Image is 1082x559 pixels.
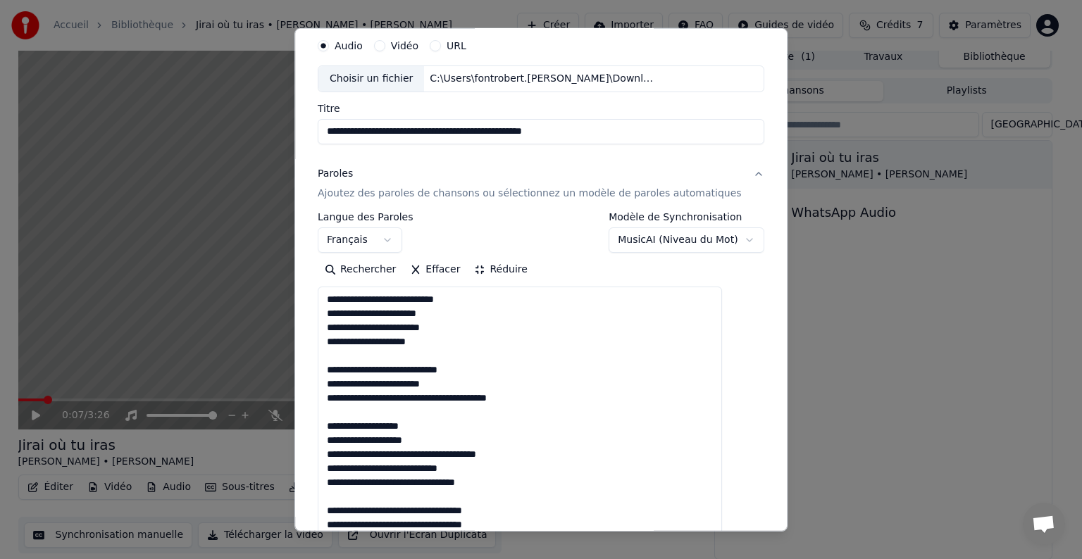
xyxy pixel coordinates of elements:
label: Titre [318,103,764,113]
div: Paroles [318,167,353,181]
label: Audio [335,41,363,51]
p: Ajoutez des paroles de chansons ou sélectionnez un modèle de paroles automatiques [318,187,742,201]
label: URL [447,41,466,51]
label: Vidéo [391,41,418,51]
label: Modèle de Synchronisation [609,212,764,222]
button: ParolesAjoutez des paroles de chansons ou sélectionnez un modèle de paroles automatiques [318,156,764,212]
div: Choisir un fichier [318,66,424,92]
button: Effacer [403,258,467,281]
button: Réduire [468,258,535,281]
label: Langue des Paroles [318,212,413,222]
div: C:\Users\fontrobert.[PERSON_NAME]\Downloads\[PERSON_NAME] où tu iras ft. [PERSON_NAME].mp3 [425,72,664,86]
button: Rechercher [318,258,403,281]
